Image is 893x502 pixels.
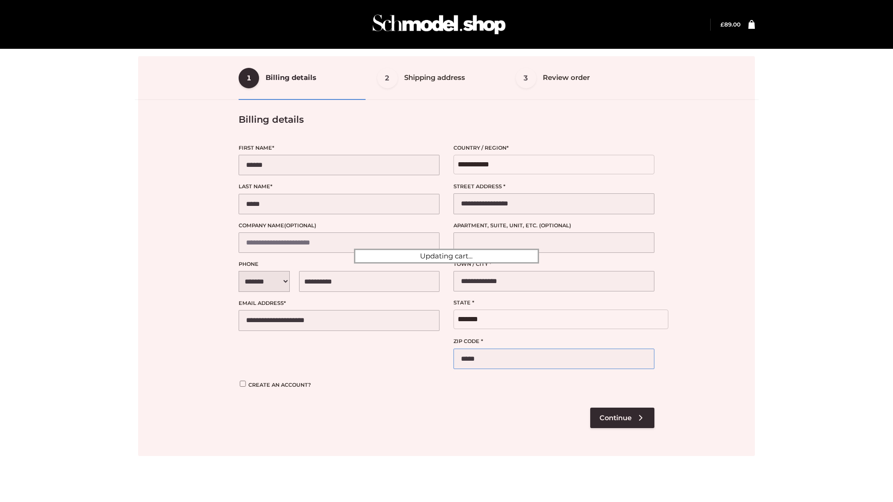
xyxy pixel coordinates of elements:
img: Schmodel Admin 964 [369,6,509,43]
span: £ [720,21,724,28]
div: Updating cart... [354,249,539,264]
bdi: 89.00 [720,21,740,28]
a: £89.00 [720,21,740,28]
